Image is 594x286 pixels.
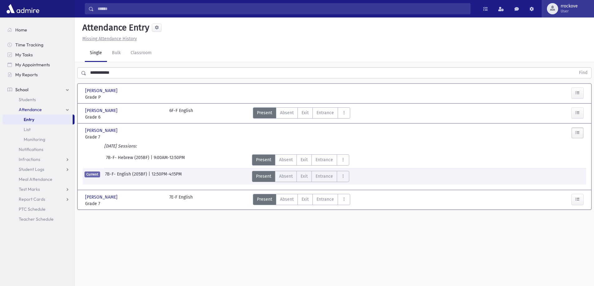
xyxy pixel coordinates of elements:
a: My Tasks [2,50,75,60]
span: 7B-F- English (205BF) [105,171,148,182]
a: My Reports [2,70,75,80]
span: [PERSON_NAME] [85,194,119,200]
span: Notifications [19,147,43,152]
button: Find [575,68,591,78]
span: [PERSON_NAME] [85,127,119,134]
span: List [24,127,31,132]
a: List [2,124,75,134]
span: 7B-F- Hebrew (205BF) [106,154,151,166]
a: Student Logs [2,164,75,174]
span: My Reports [15,72,38,77]
div: AttTypes [252,171,349,182]
div: 7E-F English [169,194,193,207]
span: Current [85,171,100,177]
a: PTC Schedule [2,204,75,214]
a: Time Tracking [2,40,75,50]
a: Home [2,25,75,35]
a: Attendance [2,105,75,115]
span: Absent [279,157,293,163]
a: My Appointments [2,60,75,70]
span: Monitoring [24,137,45,142]
div: AttTypes [252,154,349,166]
span: Entrance [316,110,334,116]
a: Report Cards [2,194,75,204]
span: Meal Attendance [19,176,52,182]
span: Absent [280,196,294,203]
h5: Attendance Entry [80,22,149,33]
span: 9:00AM-12:50PM [154,154,185,166]
span: Entrance [316,196,334,203]
div: 6F-F English [169,107,193,120]
input: Search [94,3,470,14]
a: Infractions [2,154,75,164]
span: | [151,154,154,166]
a: Meal Attendance [2,174,75,184]
a: Classroom [126,45,157,62]
a: Single [85,45,107,62]
span: Grade 7 [85,200,163,207]
a: Bulk [107,45,126,62]
span: PTC Schedule [19,206,46,212]
span: Exit [301,157,308,163]
span: Present [256,173,271,180]
a: Monitoring [2,134,75,144]
span: School [15,87,28,92]
span: Test Marks [19,186,40,192]
span: Teacher Schedule [19,216,54,222]
span: Entry [24,117,34,122]
div: AttTypes [253,194,350,207]
span: Exit [302,196,309,203]
span: Exit [302,110,309,116]
span: rrockove [561,4,578,9]
i: [DATE] Sessions: [104,143,137,149]
span: Attendance [19,107,42,112]
span: Absent [279,173,293,180]
div: AttTypes [253,107,350,120]
span: Report Cards [19,196,45,202]
img: AdmirePro [5,2,41,15]
span: Entrance [316,173,333,180]
span: [PERSON_NAME] [85,107,119,114]
span: Present [257,110,272,116]
a: Missing Attendance History [80,36,137,41]
a: School [2,85,75,95]
span: Students [19,97,36,102]
span: Student Logs [19,166,44,172]
span: User [561,9,578,14]
span: Home [15,27,27,33]
a: Notifications [2,144,75,154]
span: 12:50PM-4:15PM [152,171,182,182]
span: Time Tracking [15,42,43,48]
a: Teacher Schedule [2,214,75,224]
span: | [148,171,152,182]
span: Infractions [19,157,40,162]
span: Entrance [316,157,333,163]
span: Grade P [85,94,163,101]
a: Students [2,95,75,105]
span: [PERSON_NAME] [85,87,119,94]
a: Entry [2,115,73,124]
span: My Tasks [15,52,33,58]
span: Grade 6 [85,114,163,120]
u: Missing Attendance History [82,36,137,41]
span: Absent [280,110,294,116]
span: Present [257,196,272,203]
span: Grade 7 [85,134,163,140]
a: Test Marks [2,184,75,194]
span: Exit [301,173,308,180]
span: Present [256,157,271,163]
span: My Appointments [15,62,50,68]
